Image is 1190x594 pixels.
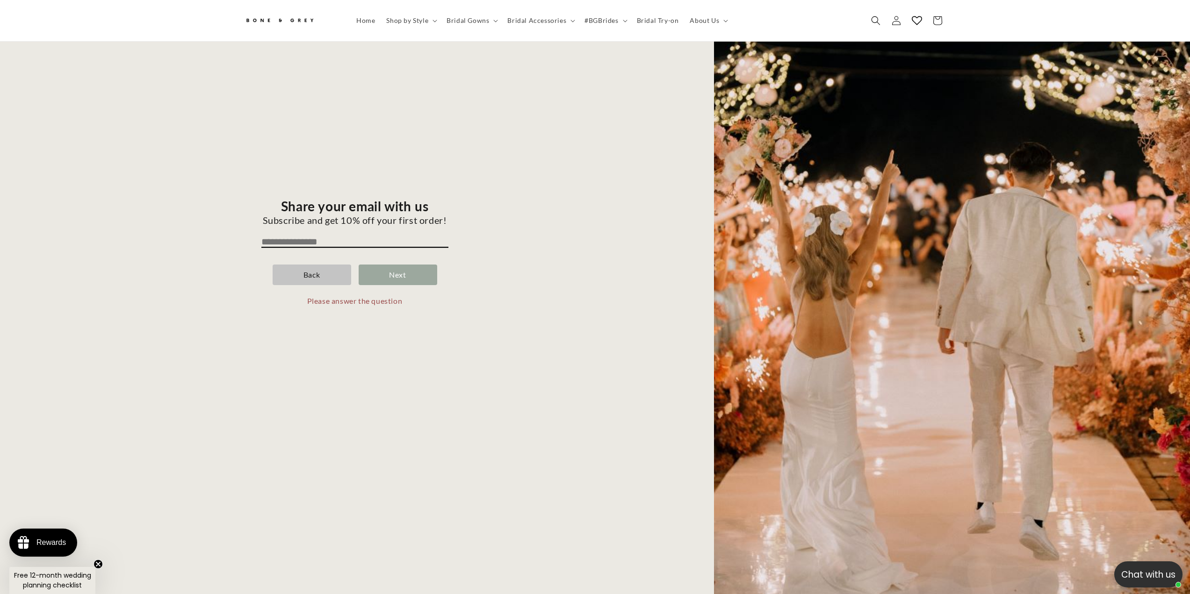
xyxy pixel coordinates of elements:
[245,13,315,29] img: Bone and Grey Bridal
[507,16,566,25] span: Bridal Accessories
[14,571,91,590] span: Free 12-month wedding planning checklist
[36,538,66,547] div: Rewards
[637,16,679,25] span: Bridal Try-on
[263,199,447,215] div: Share your email with us
[631,11,685,30] a: Bridal Try-on
[263,215,447,226] div: Subscribe and get 10% off your first order!
[865,10,886,31] summary: Search
[9,567,95,594] div: Free 12-month wedding planning checklistClose teaser
[447,16,489,25] span: Bridal Gowns
[1114,568,1183,581] p: Chat with us
[441,11,502,30] summary: Bridal Gowns
[359,265,437,286] div: Next
[1114,561,1183,587] button: Open chatbox
[584,16,618,25] span: #BGBrides
[386,16,428,25] span: Shop by Style
[684,11,732,30] summary: About Us
[381,11,441,30] summary: Shop by Style
[351,11,381,30] a: Home
[273,265,351,286] div: Back
[502,11,579,30] summary: Bridal Accessories
[690,16,719,25] span: About Us
[241,9,341,32] a: Bone and Grey Bridal
[579,11,631,30] summary: #BGBrides
[307,294,403,308] div: Please answer the question
[94,559,103,569] button: Close teaser
[356,16,375,25] span: Home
